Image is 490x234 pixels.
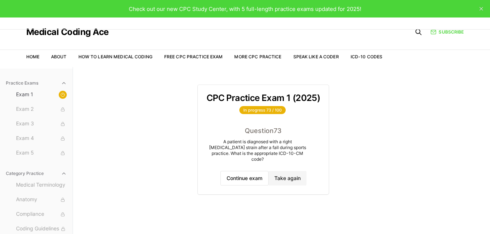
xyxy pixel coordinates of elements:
[234,54,281,59] a: More CPC Practice
[78,54,153,59] a: How to Learn Medical Coding
[431,29,464,35] a: Subscribe
[475,3,487,15] button: close
[207,126,320,136] div: Question 73
[16,210,67,218] span: Compliance
[13,179,70,191] button: Medical Terminology
[293,54,339,59] a: Speak Like a Coder
[13,104,70,115] button: Exam 2
[16,225,67,233] span: Coding Guidelines
[26,28,109,36] a: Medical Coding Ace
[16,120,67,128] span: Exam 3
[269,171,306,186] button: Take again
[207,139,309,162] div: A patient is diagnosed with a right [MEDICAL_DATA] strain after a fall during sports practice. Wh...
[239,106,286,114] div: In progress 73 / 100
[13,89,70,101] button: Exam 1
[16,181,67,189] span: Medical Terminology
[13,147,70,159] button: Exam 5
[207,94,320,102] h3: CPC Practice Exam 1 (2025)
[26,54,39,59] a: Home
[16,91,67,99] span: Exam 1
[351,54,382,59] a: ICD-10 Codes
[16,105,67,113] span: Exam 2
[13,194,70,206] button: Anatomy
[16,134,67,143] span: Exam 4
[129,5,361,12] span: Check out our new CPC Study Center, with 5 full-length practice exams updated for 2025!
[164,54,223,59] a: Free CPC Practice Exam
[13,133,70,144] button: Exam 4
[51,54,67,59] a: About
[13,118,70,130] button: Exam 3
[13,208,70,220] button: Compliance
[16,149,67,157] span: Exam 5
[220,171,269,186] button: Continue exam
[3,168,70,179] button: Category Practice
[3,77,70,89] button: Practice Exams
[16,196,67,204] span: Anatomy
